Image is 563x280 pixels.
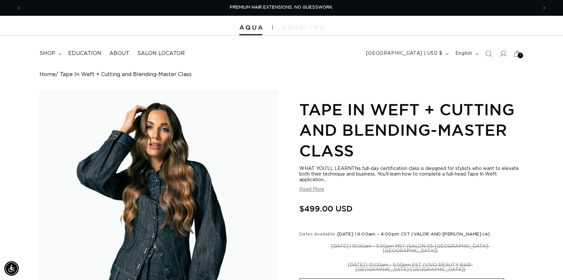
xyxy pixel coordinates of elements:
a: Home [40,71,56,78]
h1: Tape In Weft + Cutting and Blending-Master Class [299,99,523,161]
button: Next announcement [537,2,551,14]
nav: breadcrumbs [40,71,523,78]
span: Education [68,50,101,57]
img: Aqua Hair Extensions [239,25,262,30]
span: About [109,50,129,57]
button: Read More [299,187,324,192]
label: [DATE] l 10:00am - 5:00pm MST (SALON 05-[GEOGRAPHIC_DATA]-[GEOGRAPHIC_DATA]) [299,241,522,257]
summary: Search [481,46,496,61]
span: English [455,50,472,57]
span: Salon Locator [137,50,185,57]
label: [DATE] l 10:00am - 5:00pm EST (VIVO BEAUTY BAR-[GEOGRAPHIC_DATA]-[GEOGRAPHIC_DATA]) [299,260,522,275]
span: 1 [520,53,521,58]
a: About [105,46,133,61]
a: Education [64,46,105,61]
div: Accessibility Menu [4,261,19,276]
div: WHAT YOU'LL LEARNThis full-day certification class is designed for stylists who want to elevate b... [299,166,523,183]
legend: Dates Available : [299,231,491,238]
summary: shop [36,46,64,61]
span: [DATE] l 9:00am - 4:00pm CST (VALOR AND [PERSON_NAME]-IA) [337,232,490,237]
span: shop [40,50,55,57]
button: Previous announcement [12,2,26,14]
button: [GEOGRAPHIC_DATA] | USD $ [362,47,451,60]
button: English [451,47,481,60]
span: PREMIUM HAIR EXTENSIONS. NO GUESSWORK. [230,5,333,10]
img: aqualyna.com [282,25,324,29]
span: [GEOGRAPHIC_DATA] | USD $ [366,50,442,57]
a: Salon Locator [133,46,189,61]
span: Tape In Weft + Cutting and Blending-Master Class [60,71,192,78]
span: $499.00 USD [299,202,353,215]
